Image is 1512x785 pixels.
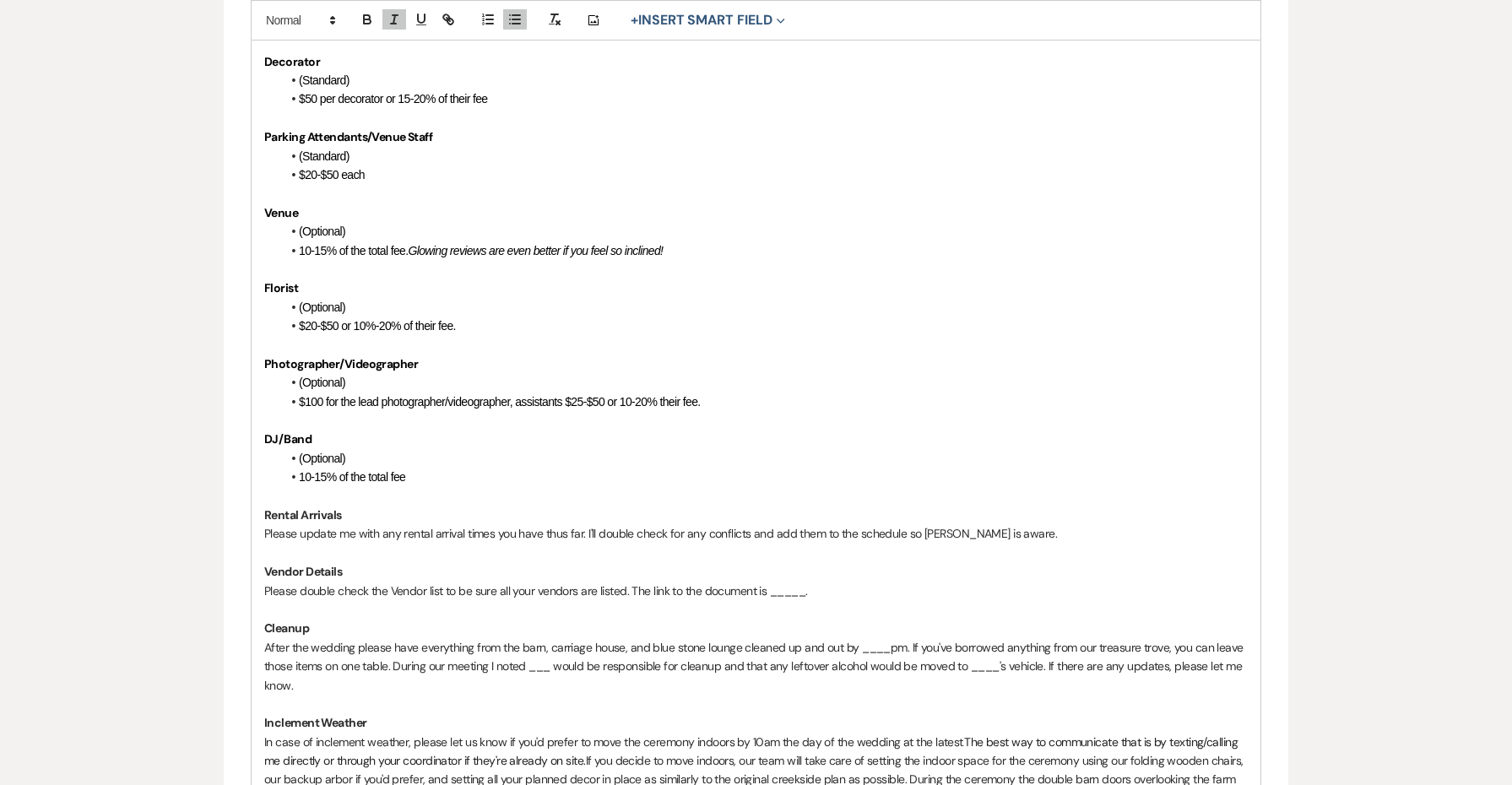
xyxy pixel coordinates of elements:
[299,319,456,333] span: $20-$50 or 10%-20% of their fee.
[264,582,1248,600] p: Please double check the Vendor list to be sure all your vendors are listed. The link to the docum...
[299,244,408,257] span: 10-15% of the total fee.
[299,300,345,314] span: (Optional)
[264,129,432,144] strong: Parking Attendants/Venue Staff
[264,715,366,730] strong: Inclement Weather
[264,54,320,69] strong: Decorator
[299,452,345,465] span: (Optional)
[299,225,345,238] span: (Optional)
[264,564,342,579] strong: Vendor Details
[264,507,342,522] strong: Rental Arrivals
[299,149,350,163] span: (Standard)
[299,395,701,409] span: $100 for the lead photographer/videographer, assistants $25-$50 or 10-20% their fee.
[299,376,345,389] span: (Optional)
[264,431,312,447] strong: DJ/Band
[631,14,638,27] span: +
[264,638,1248,695] p: After the wedding please have everything from the barn, carriage house, and blue stone lounge cle...
[264,620,309,636] strong: Cleanup
[264,280,298,295] strong: Florist
[299,470,405,484] span: 10-15% of the total fee
[264,524,1248,543] p: Please update me with any rental arrival times you have thus far. I'll double check for any confl...
[408,244,663,257] em: Glowing reviews are even better if you feel so inclined!
[299,168,365,181] span: $20-$50 each
[299,92,487,106] span: $50 per decorator or 15-20% of their fee
[625,10,790,30] button: Insert Smart Field
[264,205,298,220] strong: Venue
[264,356,418,371] strong: Photographer/Videographer
[299,73,350,87] span: (Standard)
